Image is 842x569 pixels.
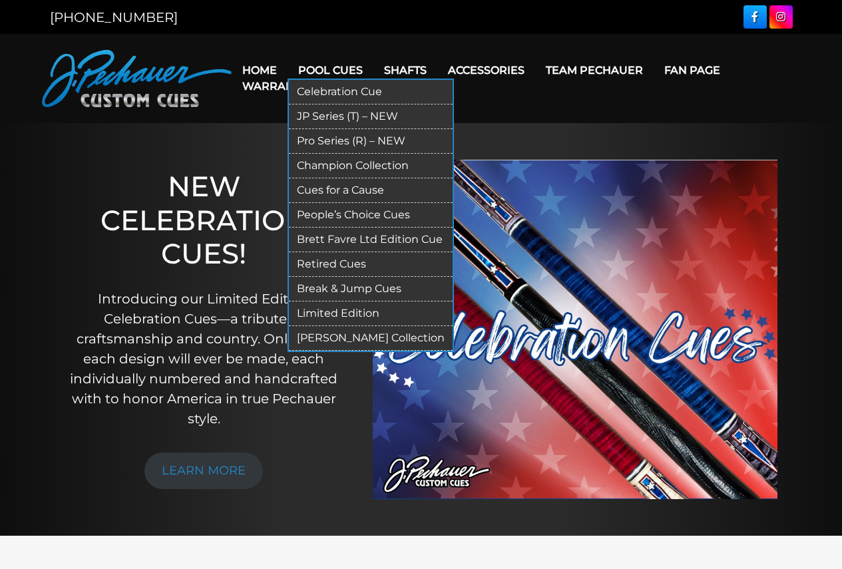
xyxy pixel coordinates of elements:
a: Retired Cues [289,252,453,277]
a: Limited Edition [289,301,453,326]
a: JP Series (T) – NEW [289,104,453,129]
a: Celebration Cue [289,80,453,104]
a: People’s Choice Cues [289,203,453,228]
a: Shafts [373,53,437,87]
a: Fan Page [654,53,731,87]
a: Brett Favre Ltd Edition Cue [289,228,453,252]
a: Accessories [437,53,535,87]
a: Home [232,53,288,87]
a: Break & Jump Cues [289,277,453,301]
a: Cart [317,69,368,103]
a: Cues for a Cause [289,178,453,203]
p: Introducing our Limited Edition Celebration Cues—a tribute to craftsmanship and country. Only 50 ... [70,289,338,429]
img: Pechauer Custom Cues [42,50,232,107]
a: Warranty [232,69,317,103]
a: Pro Series (R) – NEW [289,129,453,154]
h1: NEW CELEBRATION CUES! [70,170,338,270]
a: Team Pechauer [535,53,654,87]
a: [PHONE_NUMBER] [50,9,178,25]
a: LEARN MORE [144,453,263,489]
a: [PERSON_NAME] Collection [289,326,453,351]
a: Champion Collection [289,154,453,178]
a: Pool Cues [288,53,373,87]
